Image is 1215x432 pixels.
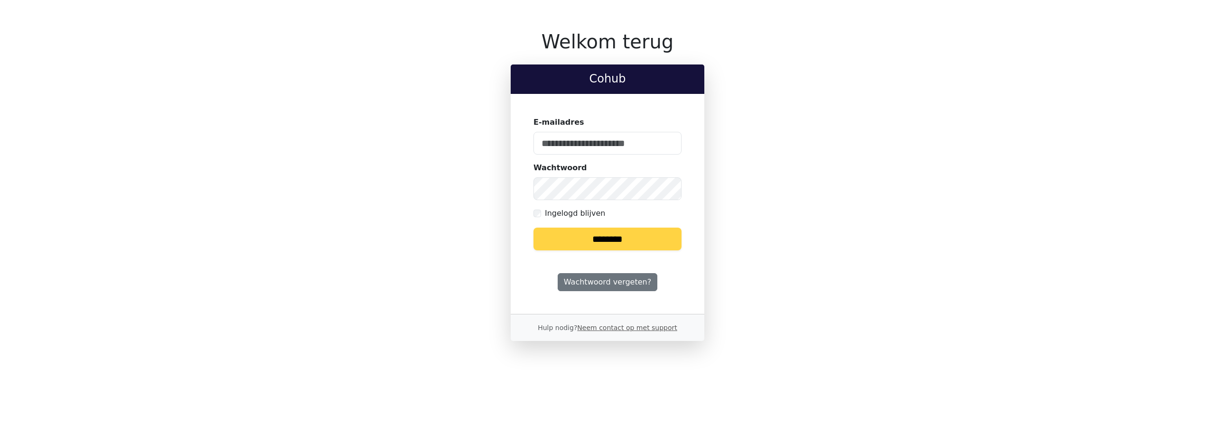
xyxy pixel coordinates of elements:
label: E-mailadres [533,117,584,128]
label: Wachtwoord [533,162,587,174]
h1: Welkom terug [511,30,704,53]
h2: Cohub [518,72,697,86]
label: Ingelogd blijven [545,208,605,219]
a: Neem contact op met support [577,324,677,331]
a: Wachtwoord vergeten? [558,273,657,291]
small: Hulp nodig? [538,324,677,331]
